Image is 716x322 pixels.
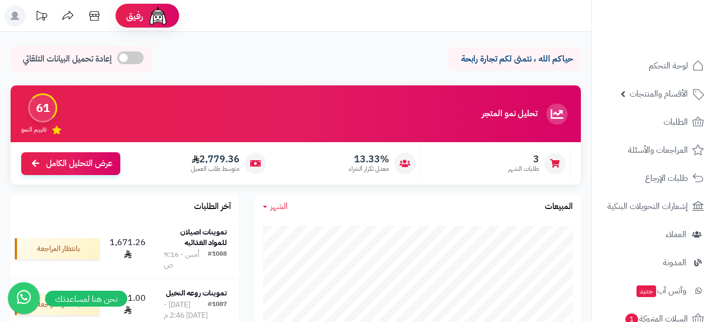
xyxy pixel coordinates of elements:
[147,5,169,27] img: ai-face.png
[508,153,539,165] span: 3
[208,249,227,271] div: #1088
[645,171,688,186] span: طلبات الإرجاع
[637,285,656,297] span: جديد
[482,109,537,119] h3: تحليل نمو المتجر
[270,200,288,213] span: الشهر
[456,53,573,65] p: حياكم الله ، نتمنى لكم تجارة رابحة
[628,143,688,158] span: المراجعات والأسئلة
[15,238,100,259] div: بانتظار المراجعة
[664,115,688,129] span: الطلبات
[598,250,710,275] a: المدونة
[545,202,573,212] h3: المبيعات
[607,199,688,214] span: إشعارات التحويلات البنكية
[126,10,143,22] span: رفيق
[349,164,389,173] span: معدل تكرار الشراء
[630,86,688,101] span: الأقسام والمنتجات
[166,288,227,299] strong: تموينات روعه النخيل
[208,300,227,321] div: #1087
[649,58,688,73] span: لوحة التحكم
[598,166,710,191] a: طلبات الإرجاع
[598,278,710,303] a: وآتس آبجديد
[23,53,112,65] span: إعادة تحميل البيانات التلقائي
[644,29,706,51] img: logo-2.png
[666,227,686,242] span: العملاء
[164,300,208,321] div: [DATE] - [DATE] 2:46 م
[191,153,240,165] span: 2,779.36
[349,153,389,165] span: 13.33%
[164,249,208,271] div: أمس - 9:16 ص
[635,283,686,298] span: وآتس آب
[263,201,288,213] a: الشهر
[21,152,120,175] a: عرض التحليل الكامل
[194,202,231,212] h3: آخر الطلبات
[508,164,539,173] span: طلبات الشهر
[104,219,152,279] td: 1,671.26
[598,109,710,135] a: الطلبات
[180,227,227,248] strong: تموينات اصيلان للمواد الغذائيه
[598,137,710,163] a: المراجعات والأسئلة
[598,194,710,219] a: إشعارات التحويلات البنكية
[191,164,240,173] span: متوسط طلب العميل
[598,53,710,79] a: لوحة التحكم
[598,222,710,247] a: العملاء
[21,125,47,134] span: تقييم النمو
[46,158,112,170] span: عرض التحليل الكامل
[663,255,686,270] span: المدونة
[28,5,55,29] a: تحديثات المنصة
